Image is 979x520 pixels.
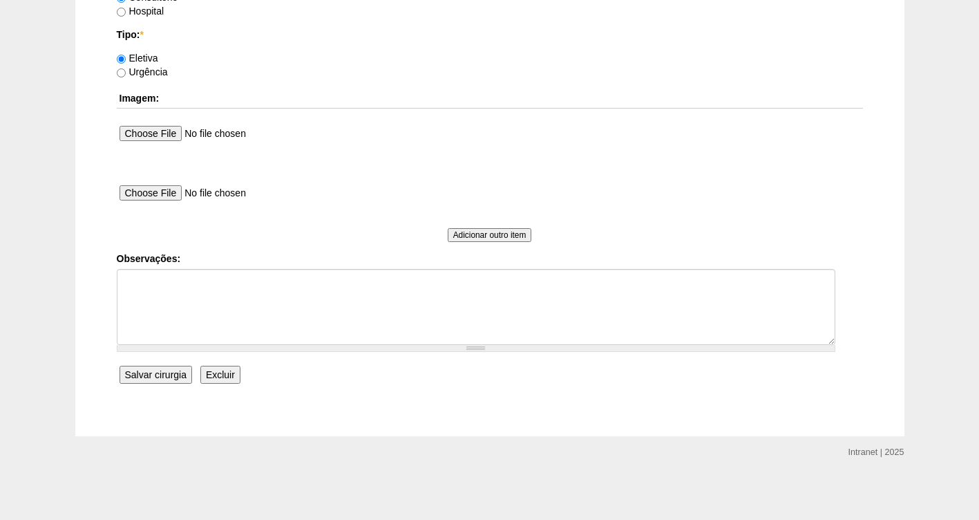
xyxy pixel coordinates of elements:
th: Imagem: [117,89,863,109]
input: Adicionar outro item [448,228,532,242]
input: Salvar cirurgia [120,366,192,384]
label: Eletiva [117,53,158,64]
input: Hospital [117,8,126,17]
label: Tipo: [117,28,863,41]
span: Este campo é obrigatório. [140,29,143,40]
label: Observações: [117,252,863,266]
input: Eletiva [117,55,126,64]
input: Excluir [200,366,240,384]
label: Hospital [117,6,164,17]
label: Urgência [117,66,168,77]
div: Intranet | 2025 [848,445,904,459]
input: Urgência [117,68,126,77]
